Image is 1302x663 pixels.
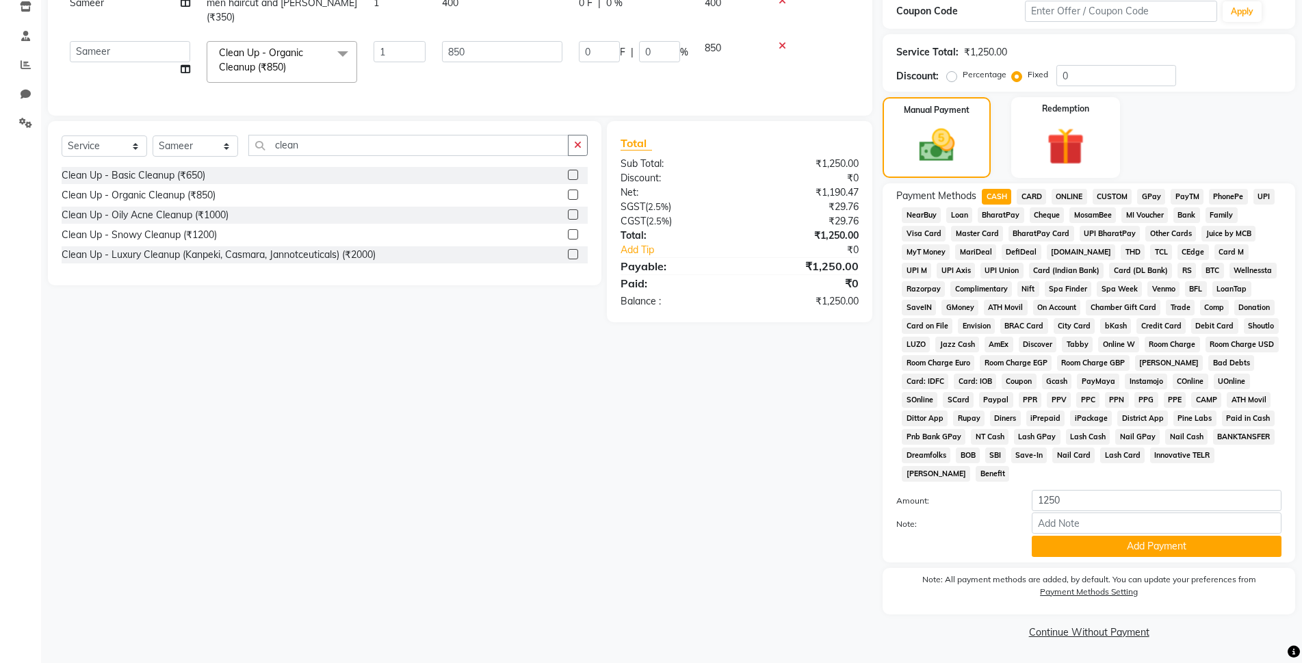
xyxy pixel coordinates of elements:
span: Jazz Cash [935,337,979,352]
span: UPI Union [980,263,1024,278]
span: Paypal [979,392,1013,408]
span: Lash GPay [1014,429,1060,445]
span: UOnline [1214,374,1250,389]
span: City Card [1054,318,1095,334]
span: Shoutlo [1244,318,1279,334]
div: ₹1,250.00 [740,229,869,243]
span: Card: IOB [954,374,996,389]
span: CUSTOM [1093,189,1132,205]
span: Dreamfolks [902,447,950,463]
span: Instamojo [1125,374,1167,389]
input: Amount [1032,490,1281,511]
span: Room Charge EGP [980,355,1052,371]
span: Pine Labs [1173,411,1216,426]
span: Bank [1173,207,1200,223]
span: MI Voucher [1121,207,1168,223]
span: F [620,45,625,60]
label: Note: All payment methods are added, by default. You can update your preferences from [896,573,1281,603]
span: On Account [1033,300,1081,315]
span: MariDeal [955,244,996,260]
span: Complimentary [950,281,1012,297]
span: Pnb Bank GPay [902,429,965,445]
span: PPV [1047,392,1071,408]
span: CGST [621,215,646,227]
span: CAMP [1191,392,1221,408]
div: ( ) [610,214,740,229]
span: Family [1206,207,1238,223]
span: Bad Debts [1208,355,1254,371]
span: Discover [1019,337,1057,352]
span: Nail Card [1052,447,1095,463]
span: Save-In [1011,447,1047,463]
a: Continue Without Payment [885,625,1292,640]
span: iPackage [1070,411,1112,426]
span: [DOMAIN_NAME] [1047,244,1116,260]
label: Redemption [1042,103,1089,115]
span: Envision [958,318,995,334]
span: Clean Up - Organic Cleanup (₹850) [219,47,303,73]
span: COnline [1173,374,1208,389]
span: Loan [946,207,972,223]
span: Paid in Cash [1222,411,1275,426]
label: Fixed [1028,68,1048,81]
span: | [631,45,634,60]
div: Clean Up - Basic Cleanup (₹650) [62,168,205,183]
div: Balance : [610,294,740,309]
span: THD [1121,244,1145,260]
span: Comp [1200,300,1229,315]
span: Card on File [902,318,952,334]
span: ONLINE [1052,189,1087,205]
div: Net: [610,185,740,200]
span: Room Charge Euro [902,355,974,371]
span: BANKTANSFER [1213,429,1275,445]
span: [PERSON_NAME] [1135,355,1203,371]
span: Lash Cash [1066,429,1110,445]
div: Coupon Code [896,4,1025,18]
span: Dittor App [902,411,948,426]
span: UPI BharatPay [1080,226,1141,242]
div: ₹1,250.00 [964,45,1007,60]
span: Coupon [1002,374,1037,389]
span: Nift [1017,281,1039,297]
div: ₹29.76 [740,214,869,229]
div: ₹0 [740,171,869,185]
span: Payment Methods [896,189,976,203]
span: BFL [1185,281,1207,297]
div: ₹1,250.00 [740,258,869,274]
span: Diners [990,411,1021,426]
div: ₹1,250.00 [740,294,869,309]
span: Room Charge GBP [1057,355,1130,371]
input: Search or Scan [248,135,569,156]
span: Online W [1098,337,1139,352]
span: AmEx [985,337,1013,352]
span: GPay [1137,189,1165,205]
span: 2.5% [649,216,669,226]
span: Card (Indian Bank) [1029,263,1104,278]
span: Donation [1234,300,1275,315]
span: RS [1177,263,1196,278]
div: ₹1,190.47 [740,185,869,200]
div: Paid: [610,275,740,291]
span: TCL [1150,244,1172,260]
span: 850 [705,42,721,54]
label: Amount: [886,495,1021,507]
div: ₹0 [740,275,869,291]
img: _gift.svg [1035,123,1096,170]
span: ATH Movil [984,300,1028,315]
span: Card: IDFC [902,374,948,389]
div: Total: [610,229,740,243]
span: [PERSON_NAME] [902,466,970,482]
span: PPR [1019,392,1042,408]
span: PayMaya [1077,374,1119,389]
span: Total [621,136,652,151]
input: Enter Offer / Coupon Code [1025,1,1217,22]
span: NearBuy [902,207,941,223]
label: Payment Methods Setting [1040,586,1138,598]
span: Spa Finder [1045,281,1092,297]
span: MosamBee [1069,207,1116,223]
span: PPE [1164,392,1186,408]
div: Clean Up - Luxury Cleanup (Kanpeki, Casmara, Jannotceuticals) (₹2000) [62,248,376,262]
span: BharatPay [978,207,1024,223]
span: Credit Card [1136,318,1186,334]
div: Clean Up - Organic Cleanup (₹850) [62,188,216,203]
